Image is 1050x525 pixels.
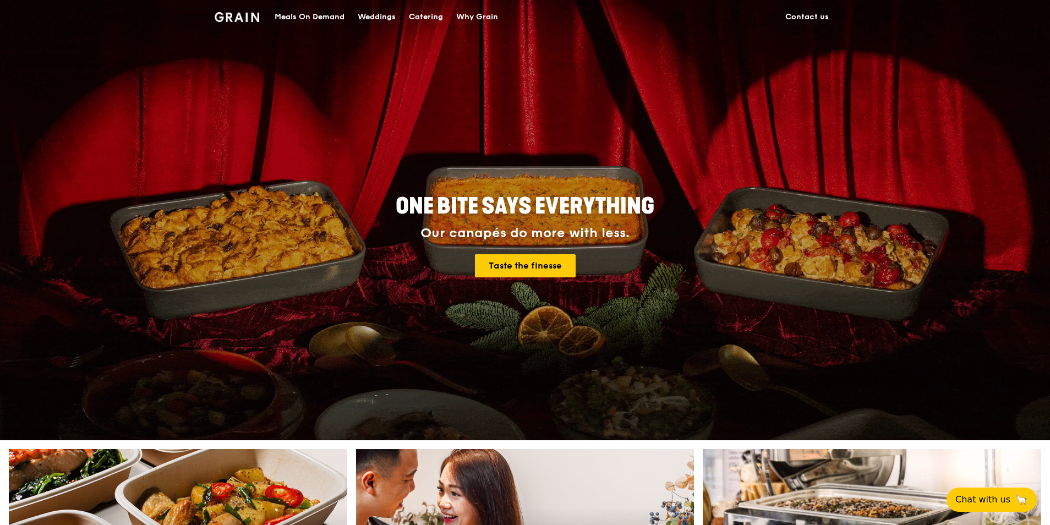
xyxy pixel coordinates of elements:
span: 🦙 [1015,493,1028,506]
a: Weddings [351,1,402,34]
div: Why Grain [456,1,498,34]
span: Chat with us [955,493,1010,506]
div: Our canapés do more with less. [327,226,723,241]
span: ONE BITE SAYS EVERYTHING [396,193,654,220]
div: Meals On Demand [275,1,344,34]
img: Grain [215,12,259,22]
div: Catering [409,1,443,34]
a: Catering [402,1,450,34]
a: Taste the finesse [475,254,576,277]
button: Chat with us🦙 [947,488,1037,512]
div: Weddings [358,1,396,34]
a: Why Grain [450,1,505,34]
a: Contact us [779,1,835,34]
